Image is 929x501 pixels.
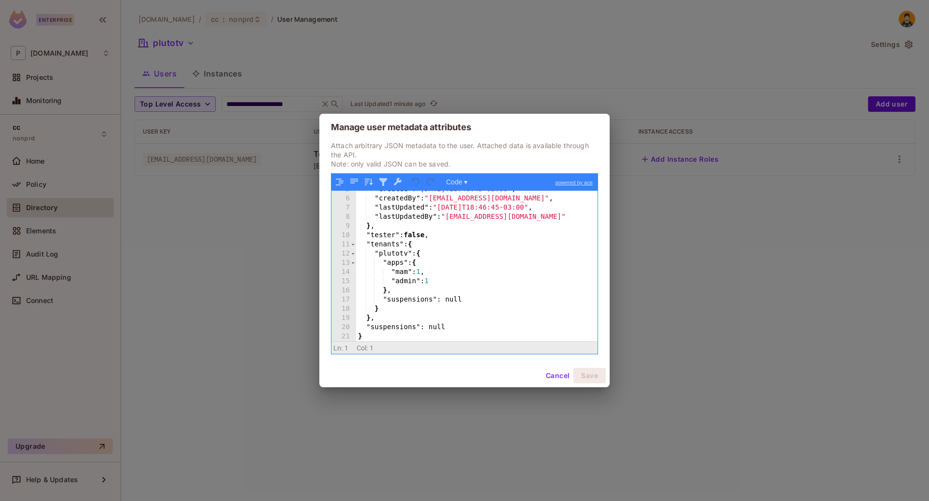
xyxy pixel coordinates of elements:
div: 17 [331,295,356,304]
button: Compact JSON data, remove all whitespaces (Ctrl+Shift+I) [348,176,360,188]
span: Ln: [333,344,343,352]
p: Attach arbitrary JSON metadata to the user. Attached data is available through the API. Note: onl... [331,141,598,168]
a: powered by ace [551,174,598,191]
div: 15 [331,277,356,286]
div: 21 [331,332,356,341]
div: 8 [331,213,356,222]
div: 6 [331,194,356,203]
div: 18 [331,304,356,314]
span: 1 [345,344,348,352]
div: 19 [331,314,356,323]
h2: Manage user metadata attributes [319,114,610,141]
button: Sort contents [362,176,375,188]
button: Undo last action (Ctrl+Z) [410,176,422,188]
span: 1 [370,344,374,352]
div: 11 [331,240,356,249]
div: 16 [331,286,356,295]
button: Cancel [542,368,573,383]
button: Filter, sort, or transform contents [377,176,390,188]
div: 13 [331,258,356,268]
div: 10 [331,231,356,240]
div: 12 [331,249,356,258]
button: Format JSON data, with proper indentation and line feeds (Ctrl+I) [333,176,346,188]
button: Redo (Ctrl+Shift+Z) [424,176,437,188]
button: Save [573,368,606,383]
div: 14 [331,268,356,277]
span: Col: [357,344,368,352]
div: 9 [331,222,356,231]
div: 7 [331,203,356,213]
div: 20 [331,323,356,332]
button: Repair JSON: fix quotes and escape characters, remove comments and JSONP notation, turn JavaScrip... [391,176,404,188]
button: Code ▾ [443,176,471,188]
